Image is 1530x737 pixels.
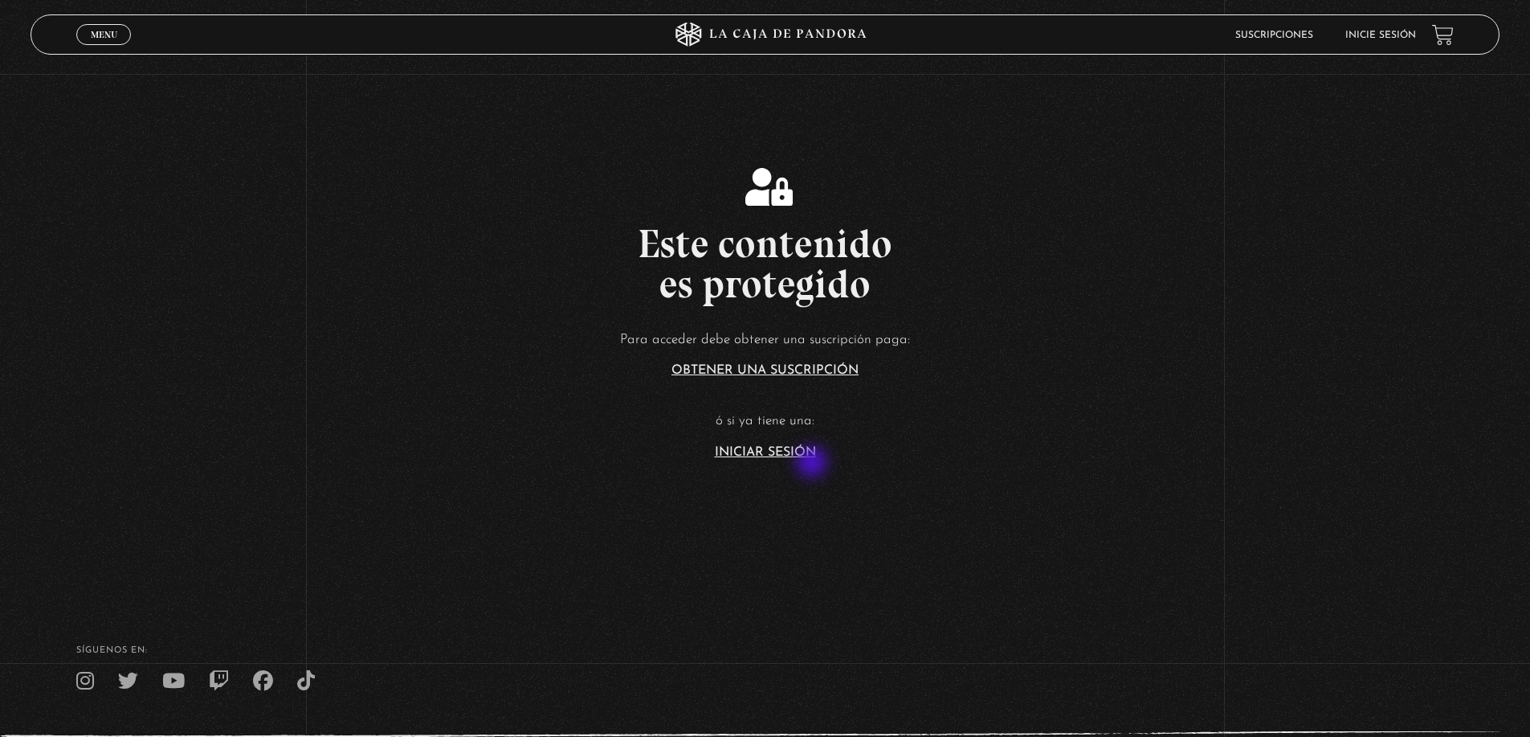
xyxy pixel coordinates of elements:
[1432,24,1454,46] a: View your shopping cart
[1235,31,1313,40] a: Suscripciones
[715,446,816,459] a: Iniciar Sesión
[85,43,123,55] span: Cerrar
[91,30,117,39] span: Menu
[76,646,1454,655] h4: SÍguenos en:
[671,364,859,377] a: Obtener una suscripción
[1345,31,1416,40] a: Inicie sesión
